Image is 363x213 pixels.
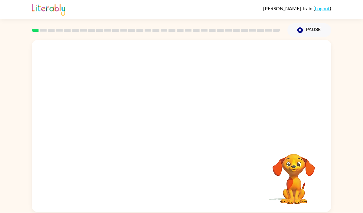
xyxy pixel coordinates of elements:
img: Literably [32,2,65,16]
button: Pause [287,23,331,37]
span: [PERSON_NAME] Train [263,5,313,11]
div: ( ) [263,5,331,11]
a: Logout [315,5,330,11]
video: Your browser must support playing .mp4 files to use Literably. Please try using another browser. [263,145,324,205]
